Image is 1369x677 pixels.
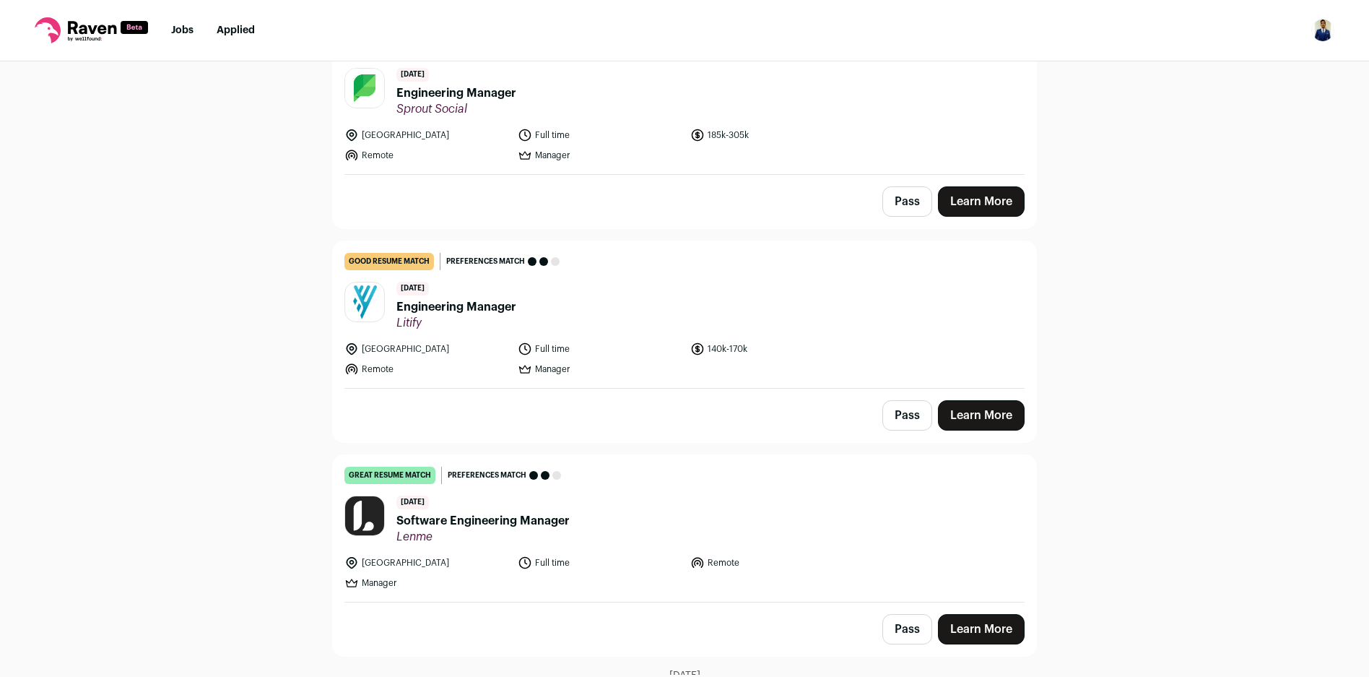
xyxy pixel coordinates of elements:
[396,102,516,116] span: Sprout Social
[446,254,525,269] span: Preferences match
[518,362,682,376] li: Manager
[396,85,516,102] span: Engineering Manager
[690,556,855,570] li: Remote
[938,614,1025,644] a: Learn More
[217,25,255,35] a: Applied
[396,496,429,509] span: [DATE]
[345,283,384,322] img: dd5d787a377bcfbf6d16c72db07f0885e805978011a81e6e907ee8b24f5f1482.png
[344,556,509,570] li: [GEOGRAPHIC_DATA]
[396,298,516,316] span: Engineering Manager
[333,455,1036,602] a: great resume match Preferences match [DATE] Software Engineering Manager Lenme [GEOGRAPHIC_DATA] ...
[1311,19,1334,42] button: Open dropdown
[518,556,682,570] li: Full time
[344,467,435,484] div: great resume match
[882,400,932,431] button: Pass
[396,316,516,330] span: Litify
[690,128,855,142] li: 185k-305k
[345,69,384,108] img: 78abf86bae6893f9a21023ec089c2f3dc074d27dcd4bd123f8aeb2e142e52420.jpg
[882,186,932,217] button: Pass
[344,148,509,163] li: Remote
[882,614,932,644] button: Pass
[345,496,384,536] img: 600edffce5ef901817536e3c8d2b560630fb547b7401035a59dc8bc30436dd19.jpg
[396,530,570,544] span: Lenme
[396,68,429,82] span: [DATE]
[344,342,509,356] li: [GEOGRAPHIC_DATA]
[333,27,1036,174] a: good resume match Preferences match [DATE] Engineering Manager Sprout Social [GEOGRAPHIC_DATA] Fu...
[938,400,1025,431] a: Learn More
[690,342,855,356] li: 140k-170k
[171,25,194,35] a: Jobs
[344,576,509,590] li: Manager
[344,362,509,376] li: Remote
[344,253,434,270] div: good resume match
[518,342,682,356] li: Full time
[448,468,526,483] span: Preferences match
[518,128,682,142] li: Full time
[344,128,509,142] li: [GEOGRAPHIC_DATA]
[518,148,682,163] li: Manager
[396,282,429,296] span: [DATE]
[396,512,570,530] span: Software Engineering Manager
[1311,19,1334,42] img: 9851112-medium_jpg
[938,186,1025,217] a: Learn More
[333,241,1036,388] a: good resume match Preferences match [DATE] Engineering Manager Litify [GEOGRAPHIC_DATA] Full time...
